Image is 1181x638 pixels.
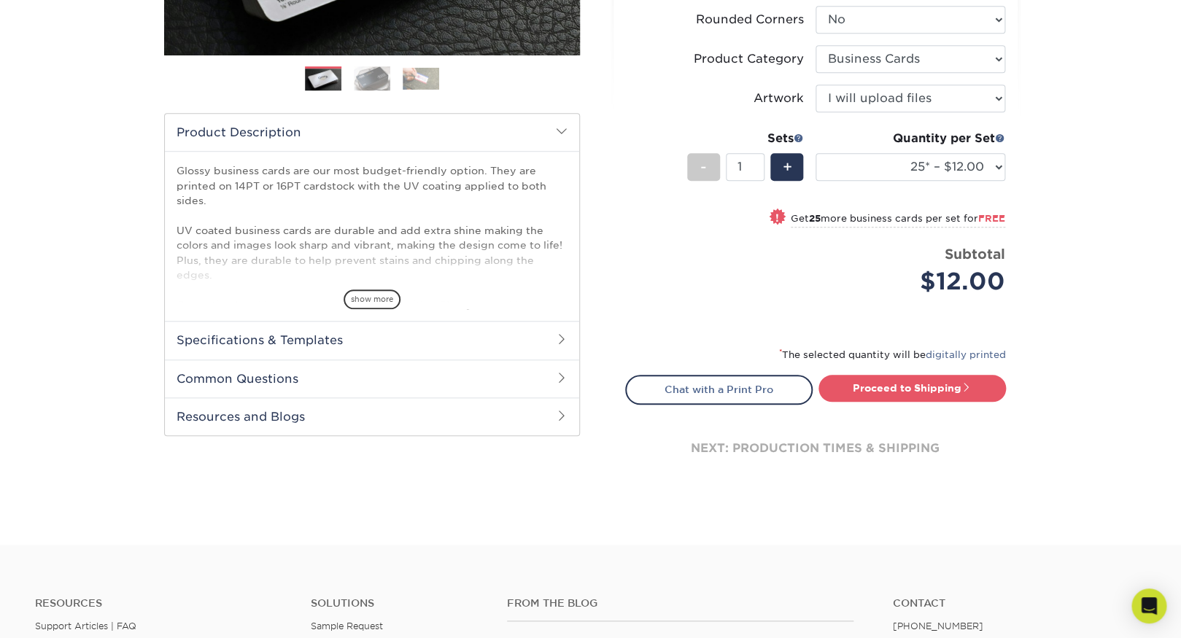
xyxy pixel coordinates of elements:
div: Sets [687,130,804,147]
h4: Resources [35,597,288,610]
div: Artwork [754,90,804,107]
div: $12.00 [826,264,1005,299]
span: - [700,156,707,178]
h2: Product Description [165,114,579,151]
a: Contact [893,597,1146,610]
div: Open Intercom Messenger [1131,588,1166,623]
span: FREE [978,213,1005,224]
span: ! [775,210,779,225]
a: Sample Request [310,621,382,631]
p: Glossy business cards are our most budget-friendly option. They are printed on 14PT or 16PT cards... [177,163,568,357]
div: Rounded Corners [696,11,804,28]
img: Business Cards 02 [354,66,390,91]
strong: Subtotal [945,246,1005,262]
h2: Resources and Blogs [165,397,579,435]
h2: Common Questions [165,359,579,397]
span: + [782,156,791,178]
div: Quantity per Set [816,130,1005,147]
h4: From the Blog [507,597,853,610]
h2: Specifications & Templates [165,321,579,359]
a: digitally printed [926,349,1006,360]
div: next: production times & shipping [625,405,1006,492]
img: Business Cards 01 [305,61,341,98]
img: Business Cards 03 [403,67,439,90]
div: Product Category [694,50,804,68]
a: [PHONE_NUMBER] [893,621,983,631]
span: show more [344,289,400,309]
strong: 25 [809,213,821,224]
a: Chat with a Print Pro [625,375,813,404]
a: Proceed to Shipping [818,375,1006,401]
h4: Solutions [310,597,485,610]
small: Get more business cards per set for [791,213,1005,227]
small: The selected quantity will be [779,349,1006,360]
